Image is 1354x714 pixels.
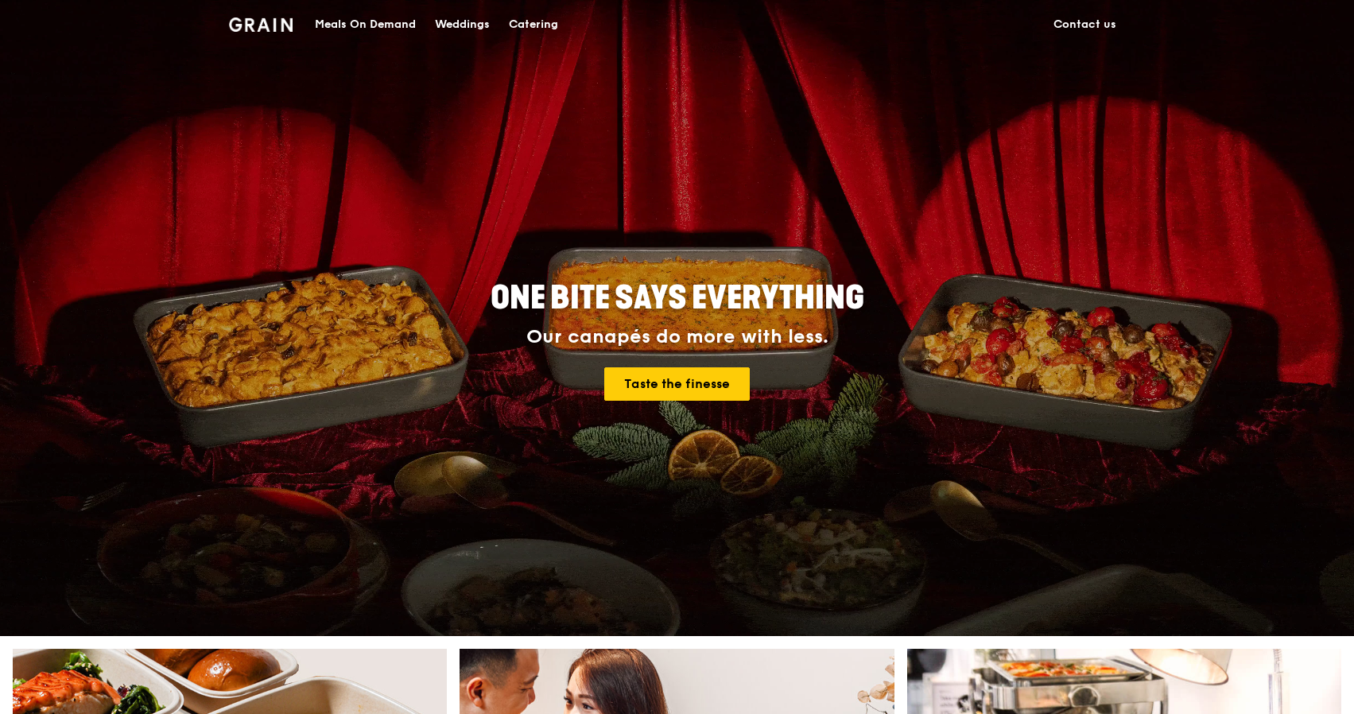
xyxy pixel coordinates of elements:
div: Catering [509,1,558,49]
a: Contact us [1044,1,1126,49]
a: Taste the finesse [604,367,750,401]
span: ONE BITE SAYS EVERYTHING [491,279,864,317]
a: Weddings [425,1,499,49]
a: Catering [499,1,568,49]
img: Grain [229,17,293,32]
div: Weddings [435,1,490,49]
div: Our canapés do more with less. [391,326,964,348]
div: Meals On Demand [315,1,416,49]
